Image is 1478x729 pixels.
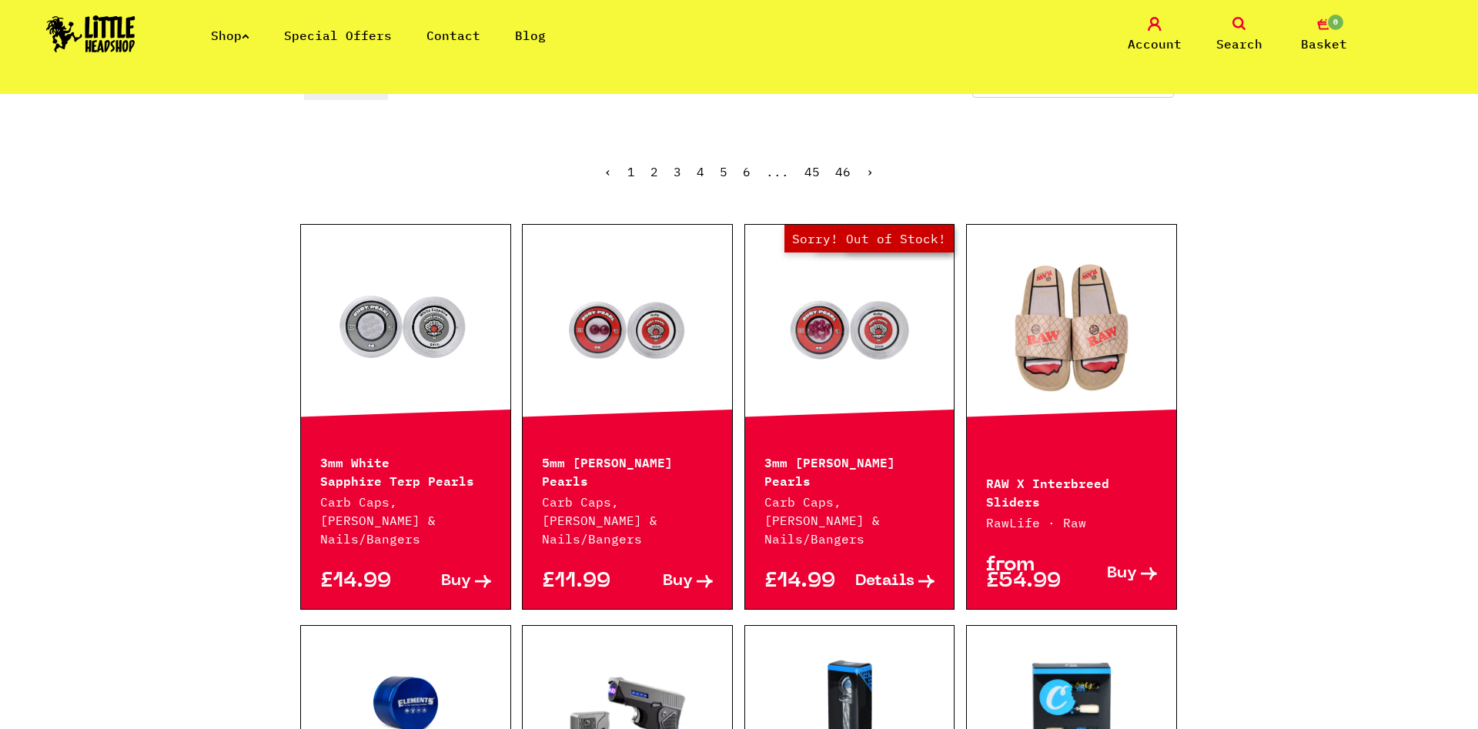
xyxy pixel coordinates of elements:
[784,225,954,252] span: Sorry! Out of Stock!
[1072,557,1157,590] a: Buy
[804,164,820,179] a: 45
[604,164,612,179] a: « Previous
[764,493,935,548] p: Carb Caps, [PERSON_NAME] & Nails/Bangers
[850,574,935,590] a: Details
[745,252,955,406] a: Out of Stock Hurry! Low Stock Sorry! Out of Stock!
[986,513,1157,532] p: RawLife · Raw
[627,574,713,590] a: Buy
[406,574,491,590] a: Buy
[211,28,249,43] a: Shop
[320,452,491,489] p: 3mm White Sapphire Terp Pearls
[855,574,915,590] span: Details
[720,164,727,179] a: 5
[542,493,713,548] p: Carb Caps, [PERSON_NAME] & Nails/Bangers
[1201,17,1278,53] a: Search
[46,15,135,52] img: Little Head Shop Logo
[650,164,658,179] a: 2
[320,574,406,590] p: £14.99
[674,164,681,179] a: 3
[986,473,1157,510] p: RAW X Interbreed Sliders
[284,28,392,43] a: Special Offers
[1128,35,1182,53] span: Account
[542,574,627,590] p: £11.99
[1286,17,1363,53] a: 0 Basket
[986,557,1072,590] p: from £54.99
[1326,13,1345,32] span: 0
[426,28,480,43] a: Contact
[764,574,850,590] p: £14.99
[515,28,546,43] a: Blog
[835,164,851,179] a: 46
[697,164,704,179] span: 4
[320,493,491,548] p: Carb Caps, [PERSON_NAME] & Nails/Bangers
[764,452,935,489] p: 3mm [PERSON_NAME] Pearls
[743,164,751,179] a: 6
[766,164,789,179] span: ...
[1301,35,1347,53] span: Basket
[542,452,713,489] p: 5mm [PERSON_NAME] Pearls
[1216,35,1262,53] span: Search
[866,164,874,179] a: Next »
[663,574,693,590] span: Buy
[441,574,471,590] span: Buy
[627,164,635,179] a: 1
[1107,566,1137,582] span: Buy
